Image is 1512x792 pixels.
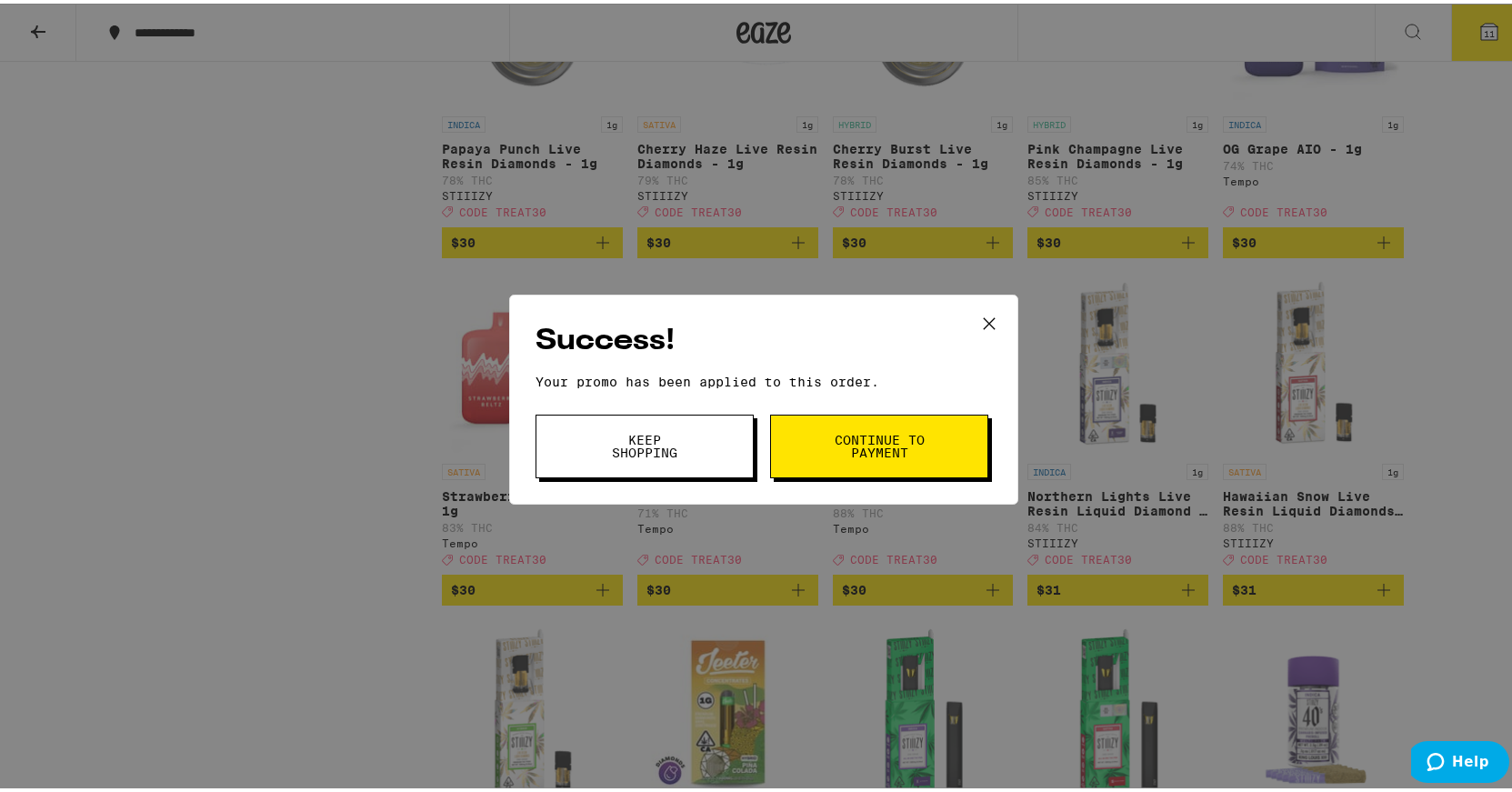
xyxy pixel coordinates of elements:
[536,317,992,358] h2: Success!
[770,411,988,475] button: Continue to payment
[1411,737,1509,783] iframe: Opens a widget where you can find more information
[598,430,691,456] span: Keep Shopping
[833,430,926,456] span: Continue to payment
[536,411,754,475] button: Keep Shopping
[536,371,992,386] p: Your promo has been applied to this order.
